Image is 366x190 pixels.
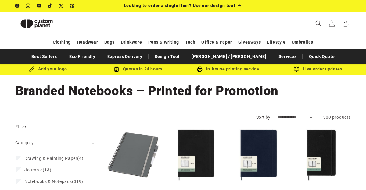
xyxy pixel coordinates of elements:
[114,66,119,72] img: Order Updates Icon
[15,124,28,131] h2: Filter:
[53,37,71,48] a: Clothing
[306,51,338,62] a: Quick Quote
[29,66,34,72] img: Brush Icon
[185,37,195,48] a: Tech
[261,124,366,190] iframe: Chat Widget
[93,65,183,73] div: Quotes in 24 hours
[238,37,261,48] a: Giveaways
[294,66,299,72] img: Order updates
[3,65,93,73] div: Add your logo
[28,51,60,62] a: Best Sellers
[201,37,232,48] a: Office & Paper
[15,14,58,33] img: Custom Planet
[104,51,145,62] a: Express Delivery
[275,51,300,62] a: Services
[148,37,179,48] a: Pens & Writing
[66,51,98,62] a: Eco Friendly
[124,3,235,8] span: Looking to order a single item? Use our design tool
[323,115,351,120] span: 380 products
[24,156,83,161] span: (4)
[121,37,142,48] a: Drinkware
[15,140,34,145] span: Category
[24,167,51,173] span: (13)
[292,37,313,48] a: Umbrellas
[24,179,83,184] span: (319)
[77,37,98,48] a: Headwear
[15,83,351,99] h1: Branded Notebooks – Printed for Promotion
[197,66,203,72] img: In-house printing
[256,115,271,120] label: Sort by:
[24,179,72,184] span: Notebooks & Notepads
[13,12,79,35] a: Custom Planet
[104,37,115,48] a: Bags
[15,135,95,151] summary: Category (0 selected)
[267,37,285,48] a: Lifestyle
[312,17,325,30] summary: Search
[152,51,183,62] a: Design Tool
[273,65,363,73] div: Live order updates
[24,156,77,161] span: Drawing & Painting Paper
[24,167,43,172] span: Journals
[188,51,269,62] a: [PERSON_NAME] / [PERSON_NAME]
[183,65,273,73] div: In-house printing service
